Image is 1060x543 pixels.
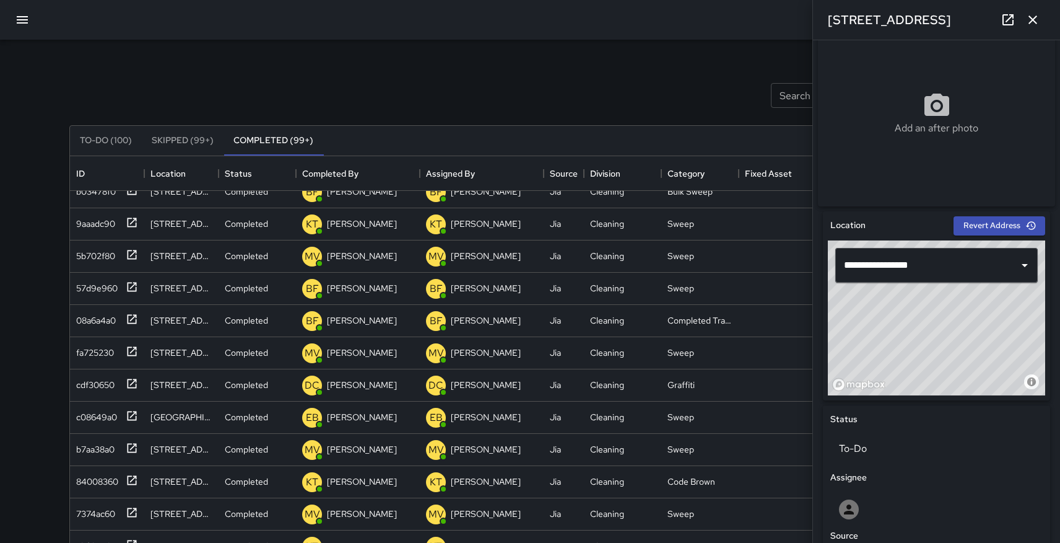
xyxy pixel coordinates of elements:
div: 9aaadc90 [71,213,115,230]
p: Completed [225,475,268,488]
p: [PERSON_NAME] [451,475,521,488]
div: Jia [550,443,561,456]
p: [PERSON_NAME] [451,314,521,327]
p: BF [430,281,443,296]
p: Completed [225,314,268,327]
p: [PERSON_NAME] [451,411,521,423]
div: Cleaning [590,185,624,198]
div: Jia [550,347,561,359]
div: Status [225,156,252,191]
p: MV [428,507,444,522]
p: DC [305,378,319,393]
p: MV [305,507,320,522]
button: Completed (99+) [224,126,323,156]
div: Jia [550,282,561,294]
div: Jia [550,379,561,391]
p: MV [305,443,320,457]
div: Cleaning [590,379,624,391]
p: KT [306,475,318,490]
div: Completed By [296,156,420,191]
div: Jia [550,250,561,262]
div: Graffiti [667,379,695,391]
p: BF [430,314,443,329]
p: [PERSON_NAME] [327,185,397,198]
p: [PERSON_NAME] [327,411,397,423]
p: Completed [225,443,268,456]
div: Source [544,156,584,191]
p: Completed [225,379,268,391]
p: Completed [225,185,268,198]
p: BF [306,281,319,296]
p: BF [306,185,319,200]
div: Fixed Asset [739,156,813,191]
p: BF [430,185,443,200]
div: Sweep [667,347,694,359]
div: Jia [550,508,561,520]
div: Division [590,156,620,191]
div: Sweep [667,282,694,294]
p: [PERSON_NAME] [327,282,397,294]
p: [PERSON_NAME] [451,185,521,198]
div: Division [584,156,661,191]
div: Location [150,156,186,191]
div: Fixed Asset [745,156,792,191]
div: Jia [550,314,561,327]
p: Completed [225,250,268,262]
p: [PERSON_NAME] [327,347,397,359]
button: Skipped (99+) [142,126,224,156]
button: To-Do (100) [70,126,142,156]
div: Sweep [667,508,694,520]
div: Sweep [667,443,694,456]
p: EB [430,410,443,425]
p: [PERSON_NAME] [451,379,521,391]
div: Cleaning [590,314,624,327]
div: 1501 Harrison Street [150,508,212,520]
div: Cleaning [590,250,624,262]
div: Assigned By [420,156,544,191]
p: Completed [225,218,268,230]
p: Completed [225,282,268,294]
div: Jia [550,218,561,230]
div: 218 Clara Street [150,282,212,294]
div: 734a Natoma Street [150,379,212,391]
div: 1501 Harrison Street [150,347,212,359]
div: ID [76,156,85,191]
p: DC [428,378,443,393]
div: Category [667,156,705,191]
div: Cleaning [590,347,624,359]
div: Assigned By [426,156,475,191]
p: MV [428,346,444,361]
p: [PERSON_NAME] [451,443,521,456]
div: 190 8th Street [150,475,212,488]
div: Cleaning [590,218,624,230]
p: [PERSON_NAME] [327,475,397,488]
div: 08a6a4a0 [71,309,116,327]
p: [PERSON_NAME] [327,443,397,456]
div: Cleaning [590,282,624,294]
p: [PERSON_NAME] [327,314,397,327]
p: BF [306,314,319,329]
p: [PERSON_NAME] [327,379,397,391]
p: [PERSON_NAME] [451,218,521,230]
div: 212 Clara Street [150,314,212,327]
div: Sweep [667,218,694,230]
div: Cleaning [590,443,624,456]
div: Status [219,156,296,191]
p: MV [428,443,444,457]
p: KT [306,217,318,232]
p: Completed [225,411,268,423]
div: Sweep [667,250,694,262]
div: c08649a0 [71,406,117,423]
p: [PERSON_NAME] [451,347,521,359]
div: 1047 Minna Street [150,411,212,423]
p: [PERSON_NAME] [327,508,397,520]
p: KT [430,475,442,490]
p: [PERSON_NAME] [451,282,521,294]
div: Jia [550,475,561,488]
div: Sweep [667,411,694,423]
div: 1501 Harrison Street [150,443,212,456]
div: fa725230 [71,342,114,359]
div: Completed Trash Bags [667,314,732,327]
div: Completed By [302,156,358,191]
div: Cleaning [590,411,624,423]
